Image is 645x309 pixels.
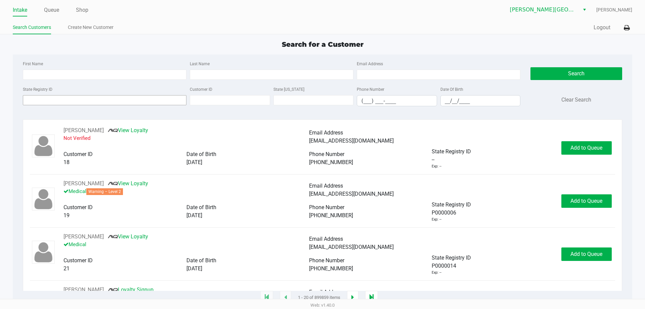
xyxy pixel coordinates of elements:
[570,251,602,257] span: Add to Queue
[309,244,394,250] span: [EMAIL_ADDRESS][DOMAIN_NAME]
[63,233,104,241] button: See customer info
[23,86,52,92] label: State Registry ID
[441,95,520,106] input: Format: MM/DD/YYYY
[309,257,344,264] span: Phone Number
[76,5,88,15] a: Shop
[357,95,437,106] input: Format: (999) 999-9999
[63,204,93,210] span: Customer ID
[432,217,441,223] div: Exp: --
[309,138,394,144] span: [EMAIL_ADDRESS][DOMAIN_NAME]
[63,241,309,248] p: Medical
[309,151,344,157] span: Phone Number
[432,255,471,261] span: State Registry ID
[63,180,104,188] button: See customer info
[570,198,602,204] span: Add to Queue
[63,134,309,142] p: Not Verified
[309,212,353,219] span: [PHONE_NUMBER]
[432,156,434,164] span: --
[186,257,216,264] span: Date of Birth
[347,291,358,304] app-submit-button: Next
[13,23,51,32] a: Search Customers
[596,6,632,13] span: [PERSON_NAME]
[186,151,216,157] span: Date of Birth
[357,86,384,92] label: Phone Number
[63,265,70,272] span: 21
[579,4,589,16] button: Select
[63,286,104,294] button: See customer info
[63,188,309,195] p: Medical
[309,204,344,210] span: Phone Number
[561,247,612,261] button: Add to Queue
[186,265,202,272] span: [DATE]
[432,201,471,208] span: State Registry ID
[186,204,216,210] span: Date of Birth
[68,23,114,32] a: Create New Customer
[432,262,456,270] span: P0000014
[309,129,343,136] span: Email Address
[432,148,471,155] span: State Registry ID
[280,291,291,304] app-submit-button: Previous
[190,61,210,67] label: Last Name
[190,86,212,92] label: Customer ID
[108,180,148,187] a: View Loyalty
[310,303,335,308] span: Web: v1.40.0
[594,24,610,32] button: Logout
[260,291,273,304] app-submit-button: Move to first page
[440,86,463,92] label: Date Of Birth
[63,257,93,264] span: Customer ID
[282,40,363,48] span: Search for a Customer
[309,159,353,165] span: [PHONE_NUMBER]
[510,6,575,14] span: [PERSON_NAME][GEOGRAPHIC_DATA]
[63,159,70,165] span: 18
[44,5,59,15] a: Queue
[23,61,43,67] label: First Name
[298,294,340,301] span: 1 - 20 of 899859 items
[309,289,343,295] span: Email Address
[13,5,27,15] a: Intake
[63,126,104,134] button: See customer info
[530,67,622,80] button: Search
[309,183,343,189] span: Email Address
[86,188,123,195] span: Warning – Level 2
[309,191,394,197] span: [EMAIL_ADDRESS][DOMAIN_NAME]
[63,212,70,219] span: 19
[63,151,93,157] span: Customer ID
[570,145,602,151] span: Add to Queue
[432,164,441,169] div: Exp: --
[561,141,612,155] button: Add to Queue
[357,61,383,67] label: Email Address
[186,212,202,219] span: [DATE]
[561,96,591,104] button: Clear Search
[432,270,441,276] div: Exp: --
[432,209,456,217] span: P0000006
[108,127,148,133] a: View Loyalty
[108,286,154,293] a: Loyalty Signup
[273,86,304,92] label: State [US_STATE]
[365,291,378,304] app-submit-button: Move to last page
[440,95,521,106] kendo-maskedtextbox: Format: MM/DD/YYYY
[309,265,353,272] span: [PHONE_NUMBER]
[108,233,148,240] a: View Loyalty
[561,194,612,208] button: Add to Queue
[186,159,202,165] span: [DATE]
[309,236,343,242] span: Email Address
